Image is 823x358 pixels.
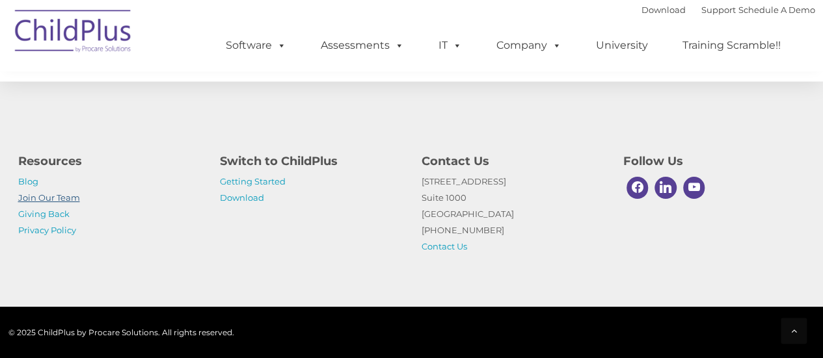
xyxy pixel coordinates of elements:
a: Schedule A Demo [738,5,815,15]
font: | [641,5,815,15]
h4: Switch to ChildPlus [220,152,402,170]
a: Blog [18,176,38,186]
a: University [583,32,661,58]
a: Linkedin [651,173,680,202]
a: Company [483,32,574,58]
span: © 2025 ChildPlus by Procare Solutions. All rights reserved. [8,327,234,337]
a: Contact Us [422,241,467,251]
h4: Resources [18,152,200,170]
a: Getting Started [220,176,286,186]
a: Download [220,192,264,203]
a: Join Our Team [18,192,80,203]
a: Assessments [308,32,417,58]
p: [STREET_ADDRESS] Suite 1000 [GEOGRAPHIC_DATA] [PHONE_NUMBER] [422,173,604,255]
a: Facebook [623,173,652,202]
a: Support [701,5,736,15]
h4: Contact Us [422,152,604,170]
a: Download [641,5,686,15]
img: ChildPlus by Procare Solutions [8,1,139,66]
a: Giving Back [18,209,70,219]
a: Youtube [680,173,708,202]
span: Last name [394,75,433,85]
h4: Follow Us [623,152,805,170]
a: Privacy Policy [18,225,76,235]
a: IT [425,32,475,58]
a: Software [213,32,299,58]
span: Phone number [394,129,449,138]
a: Training Scramble!! [669,32,794,58]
